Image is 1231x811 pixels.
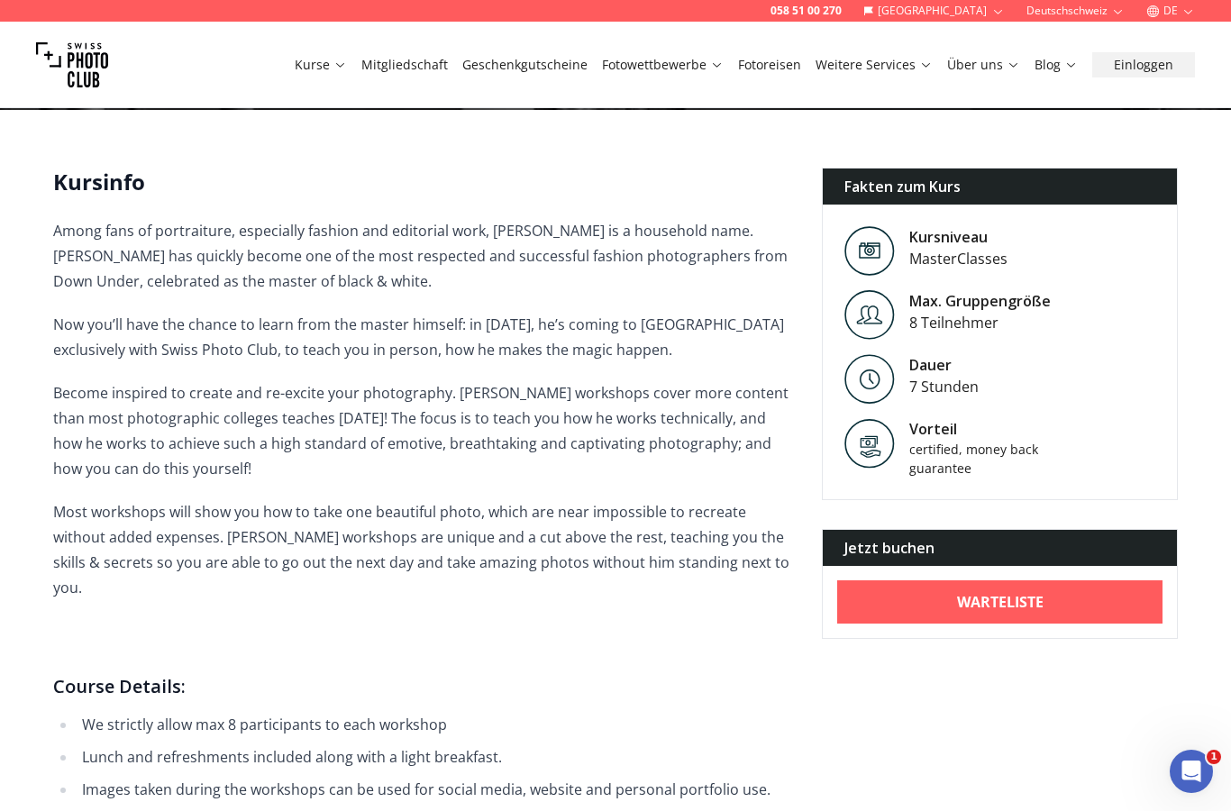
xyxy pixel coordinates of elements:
[844,418,895,469] img: Vorteil
[816,56,933,74] a: Weitere Services
[361,56,448,74] a: Mitgliedschaft
[823,530,1177,566] div: Jetzt buchen
[947,56,1020,74] a: Über uns
[909,376,979,397] div: 7 Stunden
[909,226,1008,248] div: Kursniveau
[53,499,793,600] p: Most workshops will show you how to take one beautiful photo, which are near impossible to recrea...
[771,4,842,18] a: 058 51 00 270
[595,52,731,77] button: Fotowettbewerbe
[808,52,940,77] button: Weitere Services
[462,56,588,74] a: Geschenkgutscheine
[354,52,455,77] button: Mitgliedschaft
[844,226,895,276] img: Level
[909,290,1051,312] div: Max. Gruppengröße
[455,52,595,77] button: Geschenkgutscheine
[295,56,347,74] a: Kurse
[53,218,793,294] p: Among fans of portraiture, especially fashion and editorial work, [PERSON_NAME] is a household na...
[1170,750,1213,793] iframe: Intercom live chat
[1035,56,1078,74] a: Blog
[909,418,1062,440] div: Vorteil
[1027,52,1085,77] button: Blog
[909,354,979,376] div: Dauer
[77,712,793,737] li: We strictly allow max 8 participants to each workshop
[77,777,793,802] li: Images taken during the workshops can be used for social media, website and personal portfolio use.
[823,169,1177,205] div: Fakten zum Kurs
[940,52,1027,77] button: Über uns
[53,380,793,481] p: Become inspired to create and re-excite your photography. [PERSON_NAME] workshops cover more cont...
[602,56,724,74] a: Fotowettbewerbe
[53,312,793,362] p: Now you’ll have the chance to learn from the master himself: in [DATE], he’s coming to [GEOGRAPHI...
[909,248,1008,269] div: MasterClasses
[1092,52,1195,77] button: Einloggen
[53,168,793,196] h2: Kursinfo
[837,580,1163,624] a: Warteliste
[287,52,354,77] button: Kurse
[731,52,808,77] button: Fotoreisen
[1207,750,1221,764] span: 1
[844,354,895,404] img: Level
[957,591,1044,613] b: Warteliste
[36,29,108,101] img: Swiss photo club
[738,56,801,74] a: Fotoreisen
[77,744,793,770] li: Lunch and refreshments included along with a light breakfast.
[909,312,1051,333] div: 8 Teilnehmer
[844,290,895,340] img: Level
[909,440,1062,478] div: certified, money back guarantee
[53,672,793,701] h3: Course Details:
